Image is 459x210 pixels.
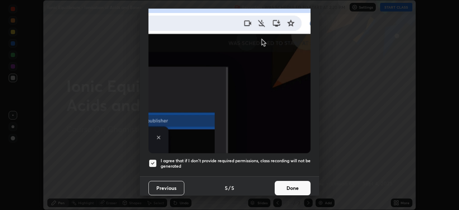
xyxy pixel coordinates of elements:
[231,184,234,192] h4: 5
[225,184,228,192] h4: 5
[228,184,231,192] h4: /
[148,181,184,195] button: Previous
[275,181,311,195] button: Done
[161,158,311,169] h5: I agree that if I don't provide required permissions, class recording will not be generated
